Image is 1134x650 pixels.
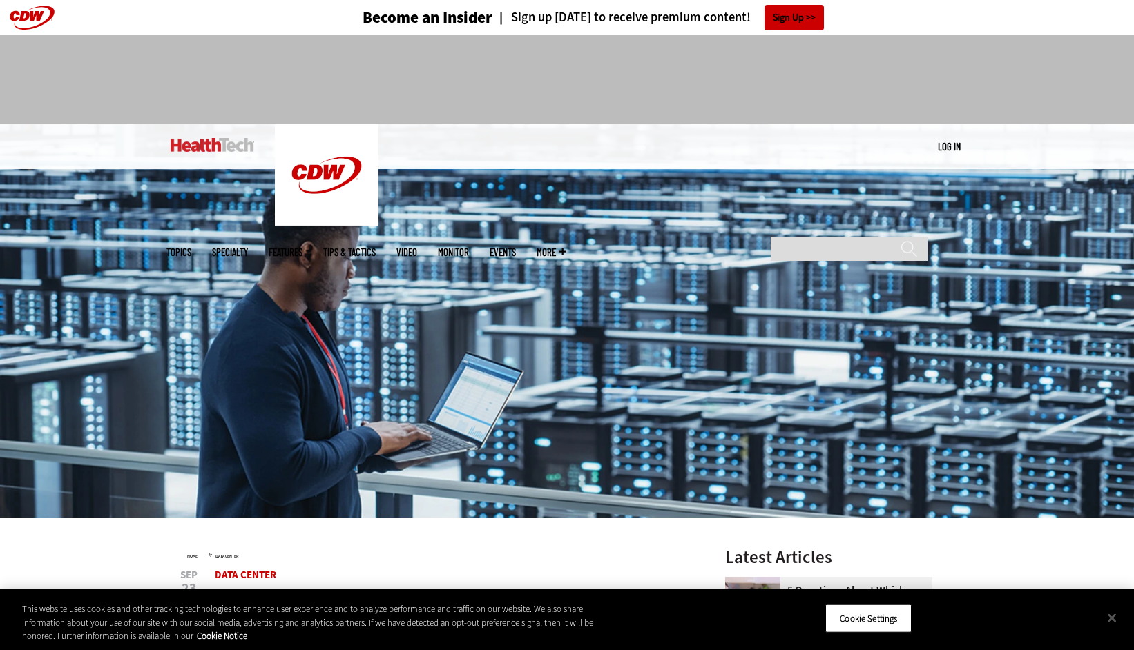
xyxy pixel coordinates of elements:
a: Sign up [DATE] to receive premium content! [492,11,751,24]
span: More [537,247,566,257]
iframe: advertisement [316,48,818,110]
button: Cookie Settings [825,604,912,633]
a: More information about your privacy [197,630,247,642]
a: Events [490,247,516,257]
a: Data Center [215,568,276,582]
img: Healthcare provider using computer [725,577,780,632]
a: Healthcare provider using computer [725,577,787,588]
a: Video [396,247,417,257]
span: 23 [180,582,198,595]
a: CDW [275,215,378,230]
a: MonITor [438,247,469,257]
div: User menu [938,139,961,154]
a: Data Center [215,553,239,559]
div: » [187,549,689,560]
h3: Latest Articles [725,549,932,566]
span: Specialty [212,247,248,257]
a: 5 Questions About Which Firewall Goes Where [725,585,924,607]
button: Close [1097,602,1127,633]
a: Become an Insider [311,10,492,26]
a: Home [187,553,198,559]
div: This website uses cookies and other tracking technologies to enhance user experience and to analy... [22,602,624,643]
a: Sign Up [765,5,824,30]
h3: Become an Insider [363,10,492,26]
img: Home [171,138,254,152]
a: Features [269,247,302,257]
span: Sep [180,570,198,580]
img: Home [275,124,378,226]
a: Log in [938,140,961,152]
a: Tips & Tactics [323,247,376,257]
span: Topics [166,247,191,257]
